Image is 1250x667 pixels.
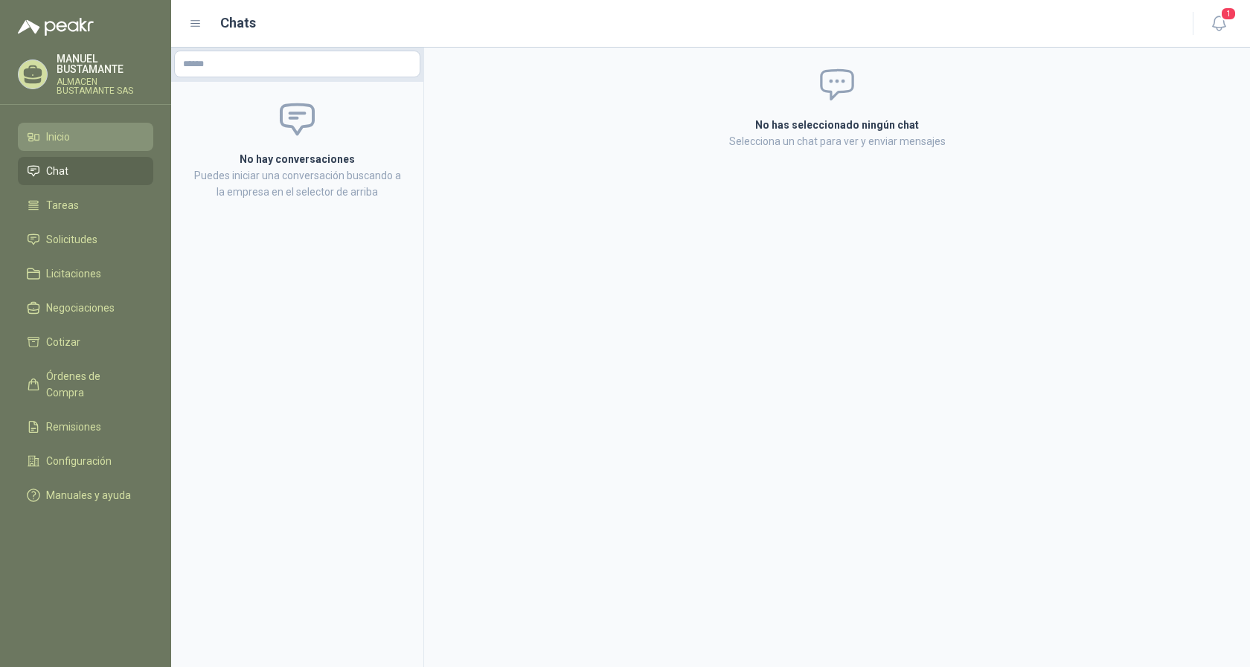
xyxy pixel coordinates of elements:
[18,413,153,441] a: Remisiones
[46,197,79,213] span: Tareas
[46,163,68,179] span: Chat
[46,368,139,401] span: Órdenes de Compra
[46,231,97,248] span: Solicitudes
[46,487,131,503] span: Manuales y ayuda
[46,334,80,350] span: Cotizar
[189,167,406,200] p: Puedes iniciar una conversación buscando a la empresa en el selector de arriba
[18,123,153,151] a: Inicio
[18,260,153,288] a: Licitaciones
[1220,7,1237,21] span: 1
[57,77,153,95] p: ALMACEN BUSTAMANTE SAS
[46,419,101,435] span: Remisiones
[18,362,153,407] a: Órdenes de Compra
[18,328,153,356] a: Cotizar
[18,225,153,254] a: Solicitudes
[189,151,406,167] h2: No hay conversaciones
[577,133,1097,149] p: Selecciona un chat para ver y enviar mensajes
[18,191,153,219] a: Tareas
[18,481,153,509] a: Manuales y ayuda
[46,453,112,469] span: Configuración
[18,294,153,322] a: Negociaciones
[220,13,256,33] h1: Chats
[46,300,115,316] span: Negociaciones
[18,18,94,36] img: Logo peakr
[1205,10,1232,37] button: 1
[577,117,1097,133] h2: No has seleccionado ningún chat
[46,129,70,145] span: Inicio
[18,447,153,475] a: Configuración
[18,157,153,185] a: Chat
[57,54,153,74] p: MANUEL BUSTAMANTE
[46,265,101,282] span: Licitaciones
